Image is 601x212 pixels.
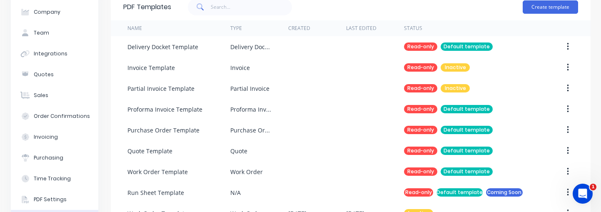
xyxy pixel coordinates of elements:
[230,167,263,176] div: Work Order
[230,126,272,135] div: Purchase Order
[573,184,593,204] iframe: Intercom live chat
[404,25,422,32] div: Status
[11,106,98,127] button: Order Confirmations
[441,126,493,134] div: Default template
[127,84,195,93] div: Partial Invoice Template
[404,167,437,176] div: Read-only
[230,42,272,51] div: Delivery Docket
[11,147,98,168] button: Purchasing
[34,112,90,120] div: Order Confirmations
[441,42,493,51] div: Default template
[523,0,578,14] button: Create template
[127,25,142,32] div: Name
[11,2,98,22] button: Company
[127,105,202,114] div: Proforma Invoice Template
[127,42,198,51] div: Delivery Docket Template
[441,167,493,176] div: Default template
[230,84,269,93] div: Partial Invoice
[34,154,63,162] div: Purchasing
[404,63,437,72] div: Read-only
[127,126,200,135] div: Purchase Order Template
[34,71,54,78] div: Quotes
[404,84,437,92] div: Read-only
[127,147,172,155] div: Quote Template
[11,85,98,106] button: Sales
[34,50,67,57] div: Integrations
[11,43,98,64] button: Integrations
[346,25,377,32] div: Last Edited
[230,25,242,32] div: Type
[486,188,523,197] div: Coming Soon
[11,127,98,147] button: Invoicing
[441,84,470,92] div: Inactive
[127,63,175,72] div: Invoice Template
[441,105,493,113] div: Default template
[230,147,247,155] div: Quote
[404,42,437,51] div: Read-only
[34,133,58,141] div: Invoicing
[404,105,437,113] div: Read-only
[441,63,470,72] div: Inactive
[404,126,437,134] div: Read-only
[11,64,98,85] button: Quotes
[230,63,250,72] div: Invoice
[230,188,241,197] div: N/A
[11,22,98,43] button: Team
[34,8,60,16] div: Company
[34,92,48,99] div: Sales
[11,189,98,210] button: PDF Settings
[34,196,67,203] div: PDF Settings
[34,29,49,37] div: Team
[123,2,171,12] div: PDF Templates
[127,188,184,197] div: Run Sheet Template
[34,175,71,182] div: Time Tracking
[404,147,437,155] div: Read-only
[230,105,272,114] div: Proforma Invoice
[404,188,433,197] div: Read-only
[127,167,188,176] div: Work Order Template
[436,188,483,197] div: Default template
[590,184,596,190] span: 1
[441,147,493,155] div: Default template
[11,168,98,189] button: Time Tracking
[288,25,310,32] div: Created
